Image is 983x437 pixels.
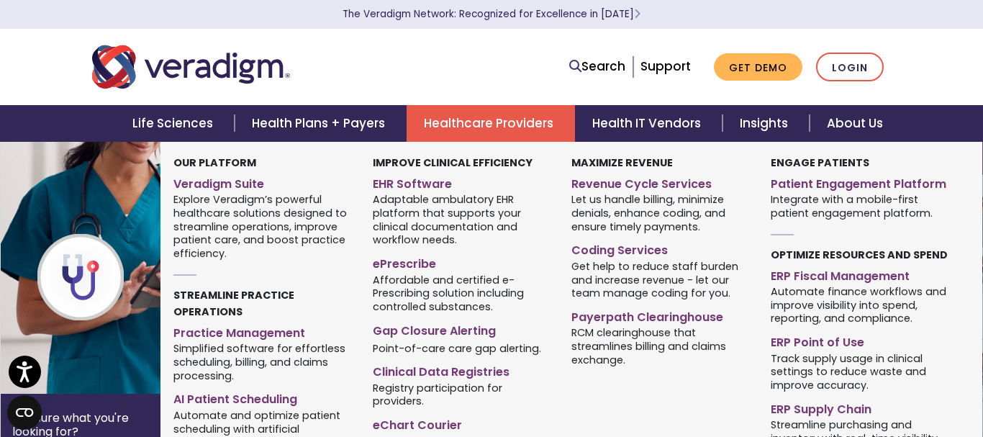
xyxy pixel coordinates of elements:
a: Health Plans + Payers [235,105,407,142]
a: Veradigm Suite [173,171,351,192]
span: Get help to reduce staff burden and increase revenue - let our team manage coding for you. [571,258,749,300]
span: Simplified software for effortless scheduling, billing, and claims processing. [173,341,351,383]
strong: Optimize Resources and Spend [771,248,948,262]
span: RCM clearinghouse that streamlines billing and claims exchange. [571,325,749,367]
a: Life Sciences [115,105,235,142]
strong: Streamline Practice Operations [173,288,294,319]
a: Healthcare Providers [407,105,575,142]
a: Payerpath Clearinghouse [571,305,749,325]
a: Revenue Cycle Services [571,171,749,192]
a: Support [640,58,691,75]
a: The Veradigm Network: Recognized for Excellence in [DATE]Learn More [343,7,640,21]
a: Coding Services [571,238,749,258]
a: Login [816,53,884,82]
a: Gap Closure Alerting [373,318,551,339]
span: Let us handle billing, minimize denials, enhance coding, and ensure timely payments. [571,192,749,234]
span: Integrate with a mobile-first patient engagement platform. [771,192,948,220]
a: Insights [722,105,810,142]
img: Healthcare Provider [1,142,232,394]
a: AI Patient Scheduling [173,387,351,407]
a: Search [569,57,625,76]
a: Practice Management [173,320,351,341]
span: Point-of-care care gap alerting. [373,341,541,355]
a: ERP Point of Use [771,330,948,351]
span: Learn More [634,7,640,21]
strong: Our Platform [173,156,256,170]
img: Veradigm logo [92,43,290,91]
strong: Improve Clinical Efficiency [373,156,533,170]
iframe: Drift Chat Widget [707,333,966,420]
a: eChart Courier [373,413,551,433]
strong: Maximize Revenue [571,156,673,170]
button: Open CMP widget [7,395,42,430]
span: Registry participation for providers. [373,380,551,408]
a: Patient Engagement Platform [771,171,948,192]
span: Automate finance workflows and improve visibility into spend, reporting, and compliance. [771,284,948,325]
span: Affordable and certified e-Prescribing solution including controlled substances. [373,272,551,314]
span: Adaptable ambulatory EHR platform that supports your clinical documentation and workflow needs. [373,192,551,247]
a: Get Demo [714,53,802,81]
span: Explore Veradigm’s powerful healthcare solutions designed to streamline operations, improve patie... [173,192,351,261]
a: Health IT Vendors [575,105,722,142]
a: ePrescribe [373,251,551,272]
a: About Us [810,105,900,142]
a: Clinical Data Registries [373,359,551,380]
strong: Engage Patients [771,156,869,170]
a: EHR Software [373,171,551,192]
a: ERP Fiscal Management [771,263,948,284]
